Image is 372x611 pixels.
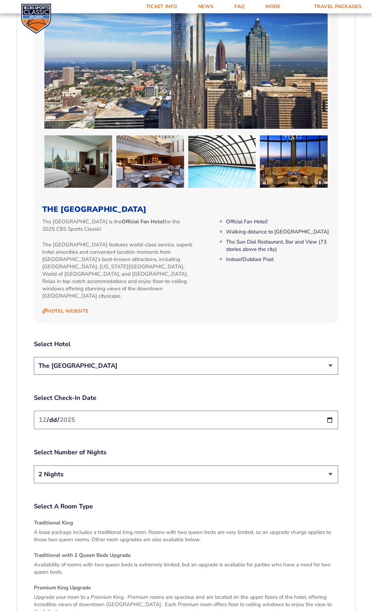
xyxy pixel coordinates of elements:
strong: Official Fan Hotel [122,218,165,225]
img: The Westin Peachtree Plaza Atlanta [44,135,112,188]
label: Select Hotel [34,340,338,349]
a: Hotel Website [42,308,88,314]
p: The [GEOGRAPHIC_DATA] features world-class service, superb hotel amenities and convenient locatio... [42,241,194,300]
img: The Westin Peachtree Plaza Atlanta [188,135,256,188]
p: Availability of rooms with two queen beds is extremely limited, but an upgrade is available for p... [34,561,338,576]
label: Select Number of Nights [34,448,338,457]
p: The [GEOGRAPHIC_DATA] is the for the 2025 CBS Sports Classic! [42,218,194,233]
h4: Traditional King [34,519,338,527]
li: Indoor/Outdoor Pool [226,256,330,263]
label: Select Check-In Date [34,394,338,402]
label: Select A Room Type [34,502,338,511]
p: A base package includes a traditional king room. Rooms with two queen beds are very limited, so a... [34,529,338,543]
h3: The [GEOGRAPHIC_DATA] [42,205,330,214]
h4: Traditional with 2 Queen Beds Upgrade [34,552,338,559]
li: The Sun Dial Restaurant, Bar and View (73 stories above the city) [226,238,330,253]
li: Walking distance to [GEOGRAPHIC_DATA] [226,228,330,236]
img: CBS Sports Classic [21,3,51,34]
h4: Premium King Upgrade [34,584,338,591]
img: The Westin Peachtree Plaza Atlanta [116,135,184,188]
img: The Westin Peachtree Plaza Atlanta [260,135,328,188]
li: Official Fan Hotel! [226,218,330,225]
